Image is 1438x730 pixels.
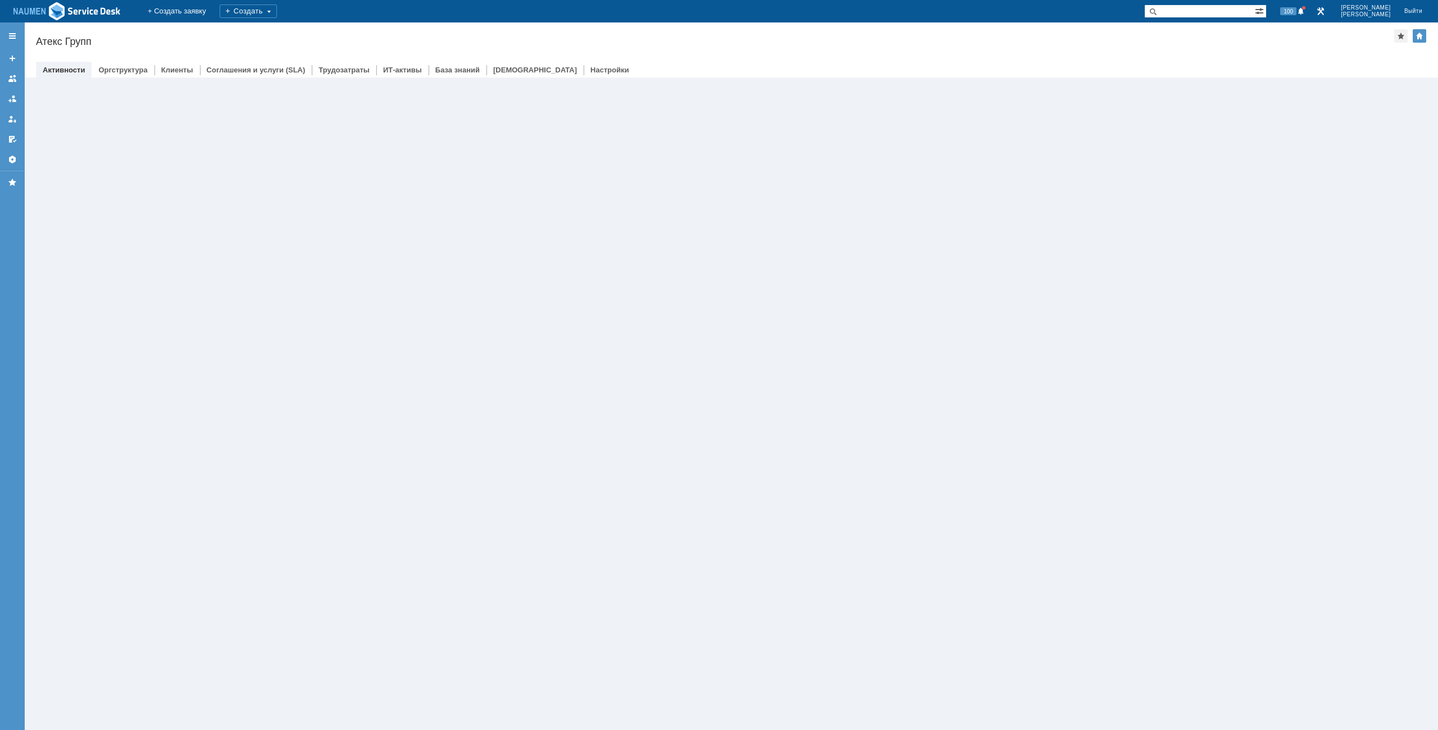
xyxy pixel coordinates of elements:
a: Перейти на домашнюю страницу [13,1,121,21]
a: ИТ-активы [383,66,422,74]
div: Добавить в избранное [1394,29,1408,43]
a: Мои согласования [3,130,21,148]
span: [PERSON_NAME] [1341,4,1391,11]
a: Мои заявки [3,110,21,128]
div: Атекс Групп [36,36,1394,47]
a: Оргструктура [98,66,147,74]
a: Трудозатраты [318,66,370,74]
span: [PERSON_NAME] [1341,11,1391,18]
img: Ad3g3kIAYj9CAAAAAElFTkSuQmCC [13,1,121,21]
div: Создать [220,4,277,18]
a: [DEMOGRAPHIC_DATA] [493,66,577,74]
a: База знаний [435,66,480,74]
span: Расширенный поиск [1255,5,1266,16]
a: Активности [43,66,85,74]
a: Заявки в моей ответственности [3,90,21,108]
a: Настройки [590,66,629,74]
a: Создать заявку [3,49,21,67]
span: 100 [1280,7,1296,15]
a: Клиенты [161,66,193,74]
a: Соглашения и услуги (SLA) [207,66,306,74]
a: Заявки на командах [3,70,21,88]
a: Настройки [3,150,21,168]
div: Изменить домашнюю страницу [1413,29,1426,43]
a: Перейти в интерфейс администратора [1314,4,1327,18]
